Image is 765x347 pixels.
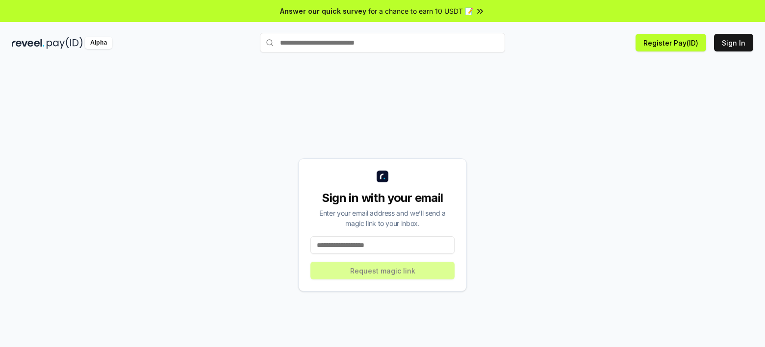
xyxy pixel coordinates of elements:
[47,37,83,49] img: pay_id
[310,190,455,206] div: Sign in with your email
[636,34,706,51] button: Register Pay(ID)
[368,6,473,16] span: for a chance to earn 10 USDT 📝
[310,208,455,228] div: Enter your email address and we’ll send a magic link to your inbox.
[12,37,45,49] img: reveel_dark
[377,171,388,182] img: logo_small
[714,34,753,51] button: Sign In
[85,37,112,49] div: Alpha
[280,6,366,16] span: Answer our quick survey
